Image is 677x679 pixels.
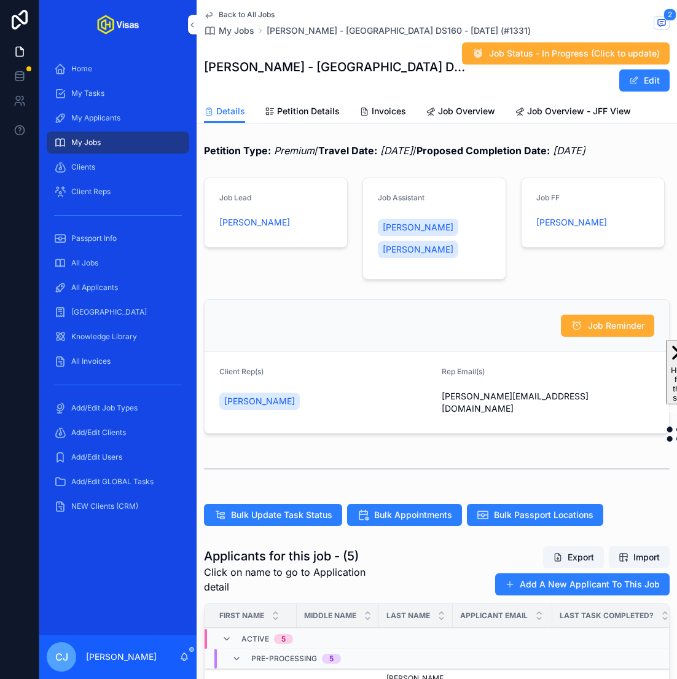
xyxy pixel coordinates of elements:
span: / / [204,143,585,158]
span: Job Assistant [378,193,425,202]
a: [PERSON_NAME] [378,241,458,258]
button: Bulk Update Task Status [204,504,342,526]
span: Active [241,634,269,644]
span: Last Name [386,611,430,621]
span: Job Overview [438,105,495,117]
div: scrollable content [39,49,197,533]
span: Click on name to go to Application detail [204,565,378,594]
span: Back to All Jobs [219,10,275,20]
span: 2 [663,9,676,21]
button: Import [609,546,670,568]
span: Middle Name [304,611,356,621]
strong: Proposed Completion Date: [417,144,550,157]
a: My Jobs [204,25,254,37]
a: All Jobs [47,252,189,274]
span: Pre-processing [251,654,317,664]
a: Clients [47,156,189,178]
span: My Applicants [71,113,120,123]
button: Add A New Applicant To This Job [495,573,670,595]
span: NEW Clients (CRM) [71,501,138,511]
span: Job FF [536,193,560,202]
a: Add/Edit Users [47,446,189,468]
a: [PERSON_NAME] [378,219,458,236]
a: Back to All Jobs [204,10,275,20]
button: Bulk Appointments [347,504,462,526]
span: [PERSON_NAME] [383,221,453,234]
span: Rep Email(s) [442,367,485,376]
h1: Applicants for this job - (5) [204,548,378,565]
em: [DATE] [553,144,585,157]
span: [PERSON_NAME] - [GEOGRAPHIC_DATA] DS160 - [DATE] (#1331) [267,25,531,37]
strong: Travel Date: [318,144,377,157]
a: NEW Clients (CRM) [47,495,189,517]
a: Job Overview [426,100,495,125]
a: Home [47,58,189,80]
span: Add/Edit Job Types [71,403,138,413]
div: 5 [329,654,334,664]
button: 2 [654,16,670,31]
span: All Applicants [71,283,118,292]
a: Petition Details [265,100,340,125]
a: My Tasks [47,82,189,104]
span: Add/Edit Clients [71,428,126,438]
a: All Applicants [47,277,189,299]
a: [PERSON_NAME] [219,393,300,410]
button: Bulk Passport Locations [467,504,603,526]
span: Job Reminder [588,320,644,332]
div: 5 [281,634,286,644]
span: My Tasks [71,88,104,98]
span: Import [633,551,660,563]
span: Details [216,105,245,117]
span: Passport Info [71,234,117,243]
span: [PERSON_NAME][EMAIL_ADDRESS][DOMAIN_NAME] [442,390,654,415]
span: Job Lead [219,193,251,202]
a: Knowledge Library [47,326,189,348]
button: Edit [619,69,670,92]
span: All Invoices [71,356,111,366]
span: All Jobs [71,258,98,268]
span: Add/Edit Users [71,452,122,462]
a: My Applicants [47,107,189,129]
img: App logo [97,15,139,34]
span: First Name [219,611,264,621]
p: [PERSON_NAME] [86,651,157,663]
a: Job Overview - JFF View [515,100,631,125]
a: Details [204,100,245,124]
a: [GEOGRAPHIC_DATA] [47,301,189,323]
a: Add/Edit Job Types [47,397,189,419]
span: CJ [55,650,68,664]
span: My Jobs [219,25,254,37]
span: My Jobs [71,138,101,147]
span: Client Reps [71,187,111,197]
span: Add/Edit GLOBAL Tasks [71,477,154,487]
a: Add/Edit GLOBAL Tasks [47,471,189,493]
span: Client Rep(s) [219,367,264,376]
span: Knowledge Library [71,332,137,342]
span: Applicant Email [460,611,528,621]
a: [PERSON_NAME] [219,216,290,229]
span: Bulk Update Task Status [231,509,332,521]
button: Export [543,546,604,568]
span: Job Status - In Progress (Click to update) [489,47,660,60]
a: Add/Edit Clients [47,422,189,444]
span: [PERSON_NAME] [383,243,453,256]
h1: [PERSON_NAME] - [GEOGRAPHIC_DATA] DS160 - [DATE] (#1331) [204,58,472,76]
button: Job Status - In Progress (Click to update) [462,42,670,65]
span: Clients [71,162,95,172]
span: Bulk Appointments [374,509,452,521]
span: Home [71,64,92,74]
span: [PERSON_NAME] [224,395,295,407]
span: Last Task Completed? [560,611,654,621]
a: Passport Info [47,227,189,249]
em: [DATE] [380,144,413,157]
a: [PERSON_NAME] [536,216,607,229]
a: All Invoices [47,350,189,372]
a: Client Reps [47,181,189,203]
a: My Jobs [47,131,189,154]
a: Invoices [359,100,406,125]
strong: Petition Type: [204,144,271,157]
span: Job Overview - JFF View [527,105,631,117]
